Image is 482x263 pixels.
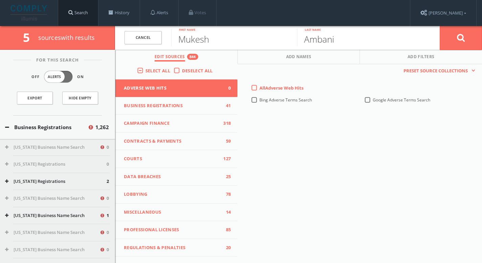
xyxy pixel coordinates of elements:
[124,120,221,127] span: Campaign Finance
[95,123,109,131] span: 1,262
[221,138,231,145] span: 59
[107,161,109,168] span: 0
[107,229,109,236] span: 0
[221,244,231,251] span: 20
[145,68,170,74] span: Select All
[221,173,231,180] span: 25
[115,186,237,204] button: Lobbying78
[124,191,221,198] span: Lobbying
[5,178,107,185] button: [US_STATE] Registrations
[38,33,95,42] span: source s with results
[373,97,430,103] span: Google Adverse Terms Search
[400,68,475,74] button: Preset Source Collections
[5,195,99,202] button: [US_STATE] Business Name Search
[107,144,109,151] span: 0
[5,212,99,219] button: [US_STATE] Business Name Search
[115,115,237,133] button: Campaign Finance318
[62,92,98,104] button: Hide Empty
[115,79,237,97] button: Adverse Web Hits0
[238,50,360,64] button: Add Names
[17,92,53,104] a: Export
[124,226,221,233] span: Professional Licenses
[115,50,238,64] button: Edit Sources844
[124,209,221,216] span: Miscellaneous
[107,195,109,202] span: 0
[10,5,48,21] img: illumis
[115,150,237,168] button: Courts127
[107,178,109,185] span: 2
[259,85,303,91] span: All Adverse Web Hits
[155,54,185,62] span: Edit Sources
[124,138,221,145] span: Contracts & Payments
[221,85,231,92] span: 0
[115,204,237,221] button: Miscellaneous14
[286,54,312,62] span: Add Names
[31,74,40,80] span: Off
[5,161,107,168] button: [US_STATE] Registrations
[115,168,237,186] button: Data Breaches25
[124,102,221,109] span: Business Registrations
[221,209,231,216] span: 14
[5,246,99,253] button: [US_STATE] Business Name Search
[182,68,213,74] span: Deselect All
[124,244,221,251] span: Regulations & Penalties
[221,102,231,109] span: 41
[115,239,237,257] button: Regulations & Penalties20
[31,57,84,64] span: For This Search
[400,68,471,74] span: Preset Source Collections
[124,31,162,44] a: Cancel
[221,191,231,198] span: 78
[5,229,99,236] button: [US_STATE] Business Name Search
[408,54,435,62] span: Add Filters
[221,226,231,233] span: 85
[124,173,221,180] span: Data Breaches
[221,120,231,127] span: 318
[187,54,198,60] div: 844
[124,85,221,92] span: Adverse Web Hits
[360,50,482,64] button: Add Filters
[107,246,109,253] span: 0
[115,97,237,115] button: Business Registrations41
[115,221,237,239] button: Professional Licenses85
[107,212,109,219] span: 1
[5,144,99,151] button: [US_STATE] Business Name Search
[5,123,88,131] button: Business Registrations
[221,156,231,162] span: 127
[124,156,221,162] span: Courts
[115,133,237,150] button: Contracts & Payments59
[23,29,36,45] span: 5
[77,74,84,80] span: On
[259,97,312,103] span: Bing Adverse Terms Search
